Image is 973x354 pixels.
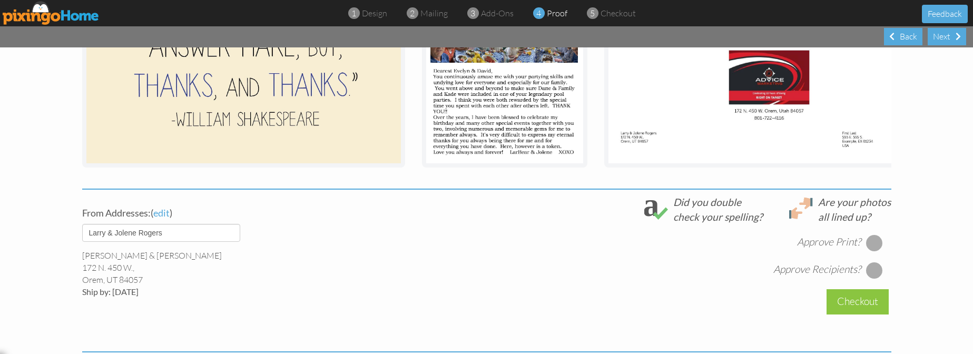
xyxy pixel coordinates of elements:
span: 2 [410,7,415,19]
span: 5 [590,7,595,19]
div: Back [884,28,922,45]
span: Ship by: [DATE] [82,287,139,297]
img: check_spelling.svg [644,198,668,219]
div: Did you double [673,195,763,209]
div: Are your photos [818,195,891,209]
div: Next [928,28,966,45]
button: Feedback [922,5,968,23]
span: add-ons [481,8,514,18]
span: checkout [601,8,636,18]
span: 4 [536,7,541,19]
div: Approve Recipients? [773,262,861,277]
span: From Addresses: [82,207,151,219]
img: lineup.svg [789,198,813,219]
div: [PERSON_NAME] & [PERSON_NAME] 172 N. 450 W., Orem, UT 84057 [82,250,341,298]
div: Checkout [827,289,889,314]
img: pixingo logo [3,1,100,25]
span: edit [153,207,170,219]
span: proof [547,8,567,18]
span: mailing [420,8,448,18]
span: 1 [351,7,356,19]
h4: ( ) [82,208,341,219]
div: all lined up? [818,210,891,224]
span: design [362,8,387,18]
span: 3 [470,7,475,19]
div: check your spelling? [673,210,763,224]
div: Approve Print? [797,235,861,249]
